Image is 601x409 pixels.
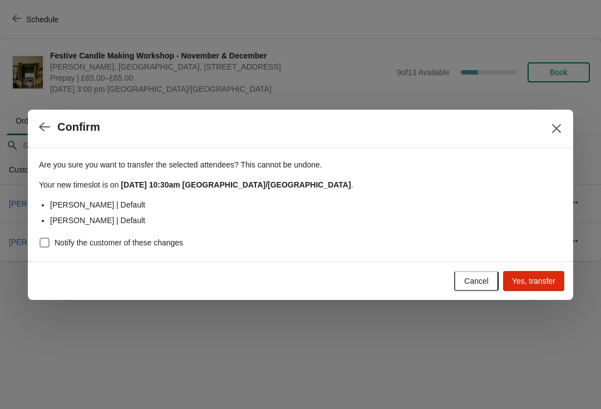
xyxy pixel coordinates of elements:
h2: Confirm [57,121,100,134]
span: Yes, transfer [512,277,555,285]
p: Are you sure you want to transfer the selected attendees ? This cannot be undone. [39,159,562,170]
button: Yes, transfer [503,271,564,291]
strong: [DATE] 10:30am [GEOGRAPHIC_DATA]/[GEOGRAPHIC_DATA] [121,180,351,189]
span: Cancel [464,277,489,285]
li: [PERSON_NAME] | Default [50,215,562,226]
button: Cancel [454,271,499,291]
p: Your new timeslot is on . [39,179,562,190]
span: Notify the customer of these changes [55,237,183,248]
button: Close [546,119,566,139]
li: [PERSON_NAME] | Default [50,199,562,210]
